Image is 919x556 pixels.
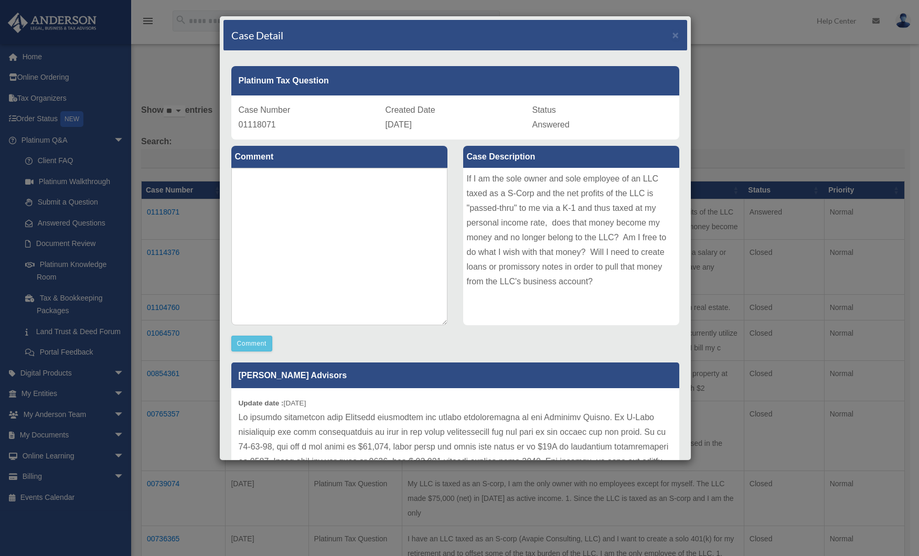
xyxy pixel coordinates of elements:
[239,399,284,407] b: Update date :
[672,29,679,41] span: ×
[231,336,273,351] button: Comment
[239,120,276,129] span: 01118071
[239,105,291,114] span: Case Number
[463,146,679,168] label: Case Description
[386,105,435,114] span: Created Date
[463,168,679,325] div: If I am the sole owner and sole employee of an LLC taxed as a S-Corp and the net profits of the L...
[532,120,570,129] span: Answered
[231,146,447,168] label: Comment
[386,120,412,129] span: [DATE]
[231,362,679,388] p: [PERSON_NAME] Advisors
[672,29,679,40] button: Close
[231,28,283,42] h4: Case Detail
[231,66,679,95] div: Platinum Tax Question
[532,105,556,114] span: Status
[239,399,306,407] small: [DATE]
